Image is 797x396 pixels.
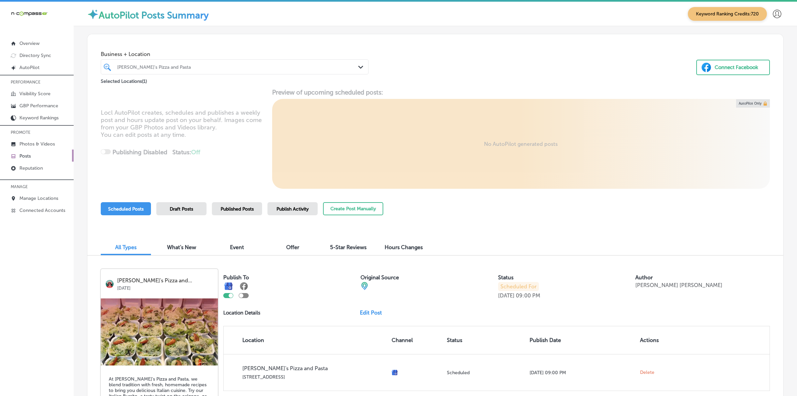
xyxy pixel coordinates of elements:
[385,244,423,250] span: Hours Changes
[117,64,359,70] div: [PERSON_NAME]'s Pizza and Pasta
[498,274,513,281] label: Status
[101,298,218,365] img: 6028f999-0348-45e1-bc5f-50b464de3f9b487398895_1585683112379036_145991881029695798_n.jpg
[117,278,213,284] p: [PERSON_NAME]'s Pizza and...
[242,365,386,372] p: [PERSON_NAME]'s Pizza and Pasta
[108,206,144,212] span: Scheduled Posts
[19,103,58,109] p: GBP Performance
[19,153,31,159] p: Posts
[19,141,55,147] p: Photos & Videos
[117,284,213,291] p: [DATE]
[447,370,524,376] p: Scheduled
[115,244,137,250] span: All Types
[640,370,654,376] span: Delete
[696,60,770,75] button: Connect Facebook
[389,326,444,354] th: Channel
[516,292,540,299] p: 09:00 PM
[19,41,39,46] p: Overview
[167,244,196,250] span: What's New
[19,65,39,70] p: AutoPilot
[360,309,387,316] a: Edit Post
[19,165,43,171] p: Reputation
[637,326,682,354] th: Actions
[223,310,260,316] p: Location Details
[105,280,114,288] img: logo
[276,206,309,212] span: Publish Activity
[11,10,48,17] img: 660ab0bf-5cc7-4cb8-ba1c-48b5ae0f18e60NCTV_CLogo_TV_Black_-500x88.png
[498,292,514,299] p: [DATE]
[19,195,58,201] p: Manage Locations
[101,51,369,57] span: Business + Location
[19,53,51,58] p: Directory Sync
[688,7,767,21] span: Keyword Ranking Credits: 720
[242,374,386,380] p: [STREET_ADDRESS]
[361,282,369,290] img: cba84b02adce74ede1fb4a8549a95eca.png
[715,62,758,72] div: Connect Facebook
[224,326,389,354] th: Location
[498,282,539,291] p: Scheduled For
[361,274,399,281] label: Original Source
[635,282,722,288] p: [PERSON_NAME] [PERSON_NAME]
[330,244,367,250] span: 5-Star Reviews
[99,10,209,21] label: AutoPilot Posts Summary
[444,326,527,354] th: Status
[170,206,193,212] span: Draft Posts
[19,115,59,121] p: Keyword Rankings
[19,91,51,97] p: Visibility Score
[230,244,244,250] span: Event
[286,244,299,250] span: Offer
[223,274,249,281] label: Publish To
[221,206,254,212] span: Published Posts
[19,208,65,213] p: Connected Accounts
[635,274,653,281] label: Author
[527,326,637,354] th: Publish Date
[530,370,634,376] p: [DATE] 09:00 PM
[323,202,383,215] button: Create Post Manually
[101,76,147,84] p: Selected Locations ( 1 )
[87,8,99,20] img: autopilot-icon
